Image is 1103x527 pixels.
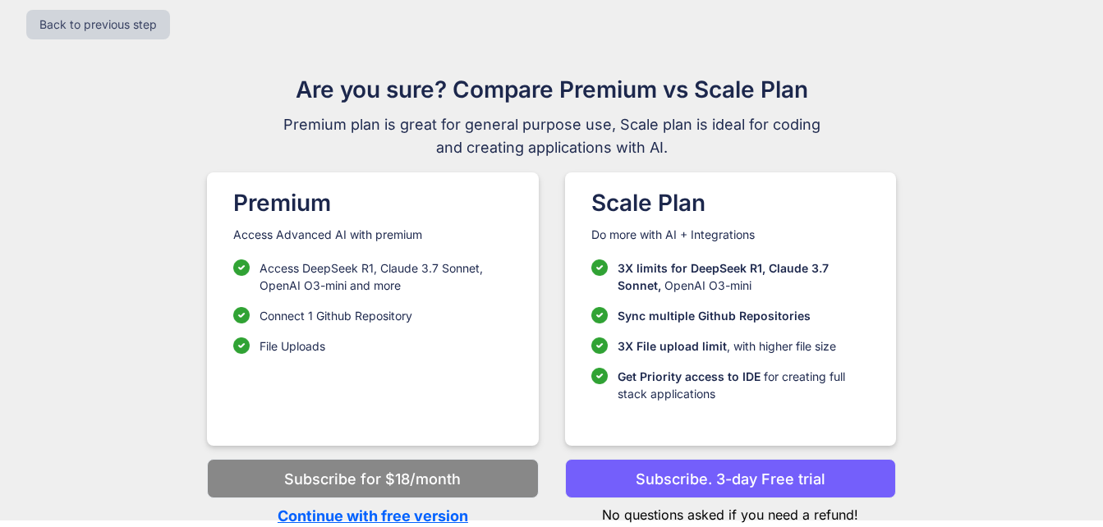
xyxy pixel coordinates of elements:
[591,227,870,243] p: Do more with AI + Integrations
[591,337,608,354] img: checklist
[618,339,727,353] span: 3X File upload limit
[618,337,836,355] p: , with higher file size
[591,368,608,384] img: checklist
[276,113,828,159] span: Premium plan is great for general purpose use, Scale plan is ideal for coding and creating applic...
[618,259,870,294] p: OpenAI O3-mini
[591,186,870,220] h1: Scale Plan
[233,227,512,243] p: Access Advanced AI with premium
[591,259,608,276] img: checklist
[591,307,608,323] img: checklist
[233,259,250,276] img: checklist
[233,337,250,354] img: checklist
[618,307,811,324] p: Sync multiple Github Repositories
[618,368,870,402] p: for creating full stack applications
[260,307,412,324] p: Connect 1 Github Repository
[260,259,512,294] p: Access DeepSeek R1, Claude 3.7 Sonnet, OpenAI O3-mini and more
[618,369,761,383] span: Get Priority access to IDE
[565,459,896,498] button: Subscribe. 3-day Free trial
[284,468,461,490] p: Subscribe for $18/month
[207,459,538,498] button: Subscribe for $18/month
[260,337,325,355] p: File Uploads
[233,307,250,323] img: checklist
[26,10,170,39] button: Back to previous step
[565,498,896,525] p: No questions asked if you need a refund!
[636,468,825,490] p: Subscribe. 3-day Free trial
[233,186,512,220] h1: Premium
[276,72,828,107] h1: Are you sure? Compare Premium vs Scale Plan
[618,261,829,292] span: 3X limits for DeepSeek R1, Claude 3.7 Sonnet,
[207,505,538,527] p: Continue with free version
